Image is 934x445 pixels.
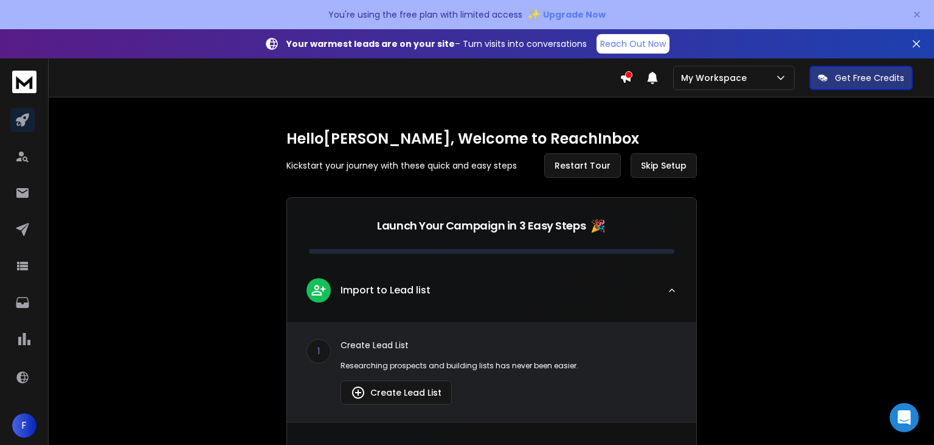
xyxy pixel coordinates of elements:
[597,34,669,54] a: Reach Out Now
[12,413,36,438] button: F
[543,9,606,21] span: Upgrade Now
[631,153,697,178] button: Skip Setup
[809,66,913,90] button: Get Free Credits
[286,38,455,50] strong: Your warmest leads are on your site
[351,385,365,400] img: lead
[12,71,36,93] img: logo
[590,217,606,234] span: 🎉
[286,129,697,149] h1: Hello [PERSON_NAME] , Welcome to ReachInbox
[835,72,904,84] p: Get Free Credits
[527,2,606,27] button: ✨Upgrade Now
[890,403,919,432] div: Open Intercom Messenger
[600,38,666,50] p: Reach Out Now
[641,159,687,172] span: Skip Setup
[287,268,696,322] button: leadImport to Lead list
[286,159,517,172] p: Kickstart your journey with these quick and easy steps
[311,282,327,298] img: lead
[328,9,522,21] p: You're using the free plan with limited access
[527,6,541,23] span: ✨
[377,217,586,234] p: Launch Your Campaign in 3 Easy Steps
[341,339,677,351] p: Create Lead List
[306,339,331,363] div: 1
[341,380,452,405] button: Create Lead List
[287,322,696,422] div: leadImport to Lead list
[681,72,752,84] p: My Workspace
[286,38,587,50] p: – Turn visits into conversations
[341,361,677,371] p: Researching prospects and building lists has never been easier.
[341,283,431,298] p: Import to Lead list
[544,153,621,178] button: Restart Tour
